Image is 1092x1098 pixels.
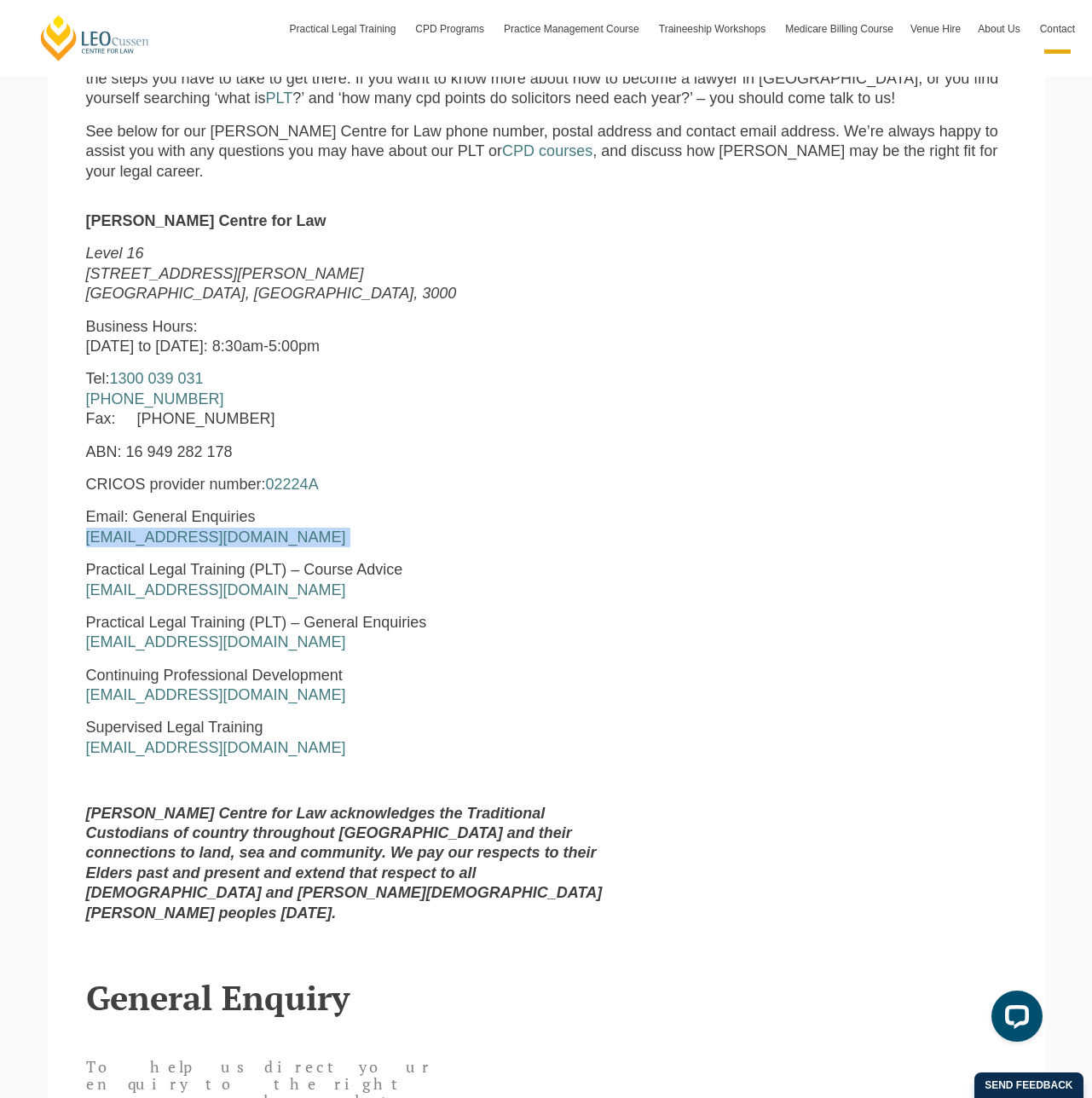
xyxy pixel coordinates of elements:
[86,614,427,631] span: Practical Legal Training (PLT) – General Enquiries
[86,507,612,547] p: Email: General Enquiries
[86,581,346,598] a: [EMAIL_ADDRESS][DOMAIN_NAME]
[266,476,319,493] a: 02224A
[650,4,777,54] a: Traineeship Workshops
[86,442,612,462] p: ABN: 16 949 282 178
[86,265,364,282] em: [STREET_ADDRESS][PERSON_NAME]
[1031,4,1083,54] a: Contact
[86,245,144,262] em: Level 16
[502,142,592,159] a: CPD courses
[86,666,612,706] p: Continuing Professional Development
[86,979,1007,1016] h2: General Enquiry
[86,212,326,229] strong: [PERSON_NAME] Centre for Law
[86,560,612,600] p: Practical Legal Training (PLT) – Course Advice
[86,369,612,429] p: Tel: Fax: [PHONE_NUMBER]
[86,686,346,703] a: [EMAIL_ADDRESS][DOMAIN_NAME]
[86,718,612,758] p: Supervised Legal Training
[86,49,1007,109] p: It can be daunting being a new law graduate, and trying to find out everything you need to know a...
[777,4,902,54] a: Medicare Billing Course
[902,4,969,54] a: Venue Hire
[86,285,457,302] em: [GEOGRAPHIC_DATA], [GEOGRAPHIC_DATA], 3000
[407,4,495,54] a: CPD Programs
[86,317,612,357] p: Business Hours: [DATE] to [DATE]: 8:30am-5:00pm
[86,529,346,546] a: [EMAIL_ADDRESS][DOMAIN_NAME]
[495,4,650,54] a: Practice Management Course
[978,984,1049,1055] iframe: LiveChat chat widget
[86,805,603,922] strong: [PERSON_NAME] Centre for Law acknowledges the Traditional Custodians of country throughout [GEOGR...
[86,633,346,650] a: [EMAIL_ADDRESS][DOMAIN_NAME]
[86,739,346,756] a: [EMAIL_ADDRESS][DOMAIN_NAME]
[110,370,204,387] a: 1300 039 031
[38,14,152,62] a: [PERSON_NAME] Centre for Law
[86,390,224,407] a: [PHONE_NUMBER]
[86,122,1007,182] p: See below for our [PERSON_NAME] Centre for Law phone number, postal address and contact email add...
[281,4,407,54] a: Practical Legal Training
[86,475,612,494] p: CRICOS provider number:
[266,90,293,107] a: PLT
[969,4,1031,54] a: About Us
